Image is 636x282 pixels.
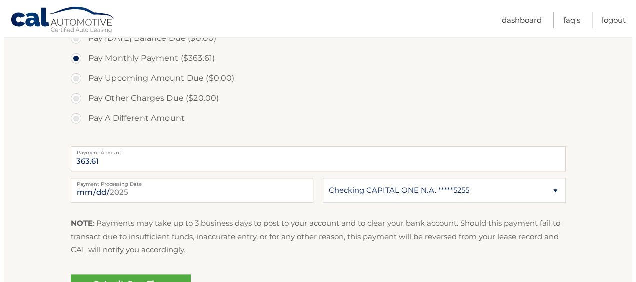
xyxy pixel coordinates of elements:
[598,12,622,28] a: Logout
[67,108,562,128] label: Pay A Different Amount
[67,28,562,48] label: Pay [DATE] Balance Due ($0.00)
[67,88,562,108] label: Pay Other Charges Due ($20.00)
[498,12,538,28] a: Dashboard
[67,178,309,186] label: Payment Processing Date
[67,218,89,228] strong: NOTE
[67,178,309,203] input: Payment Date
[67,68,562,88] label: Pay Upcoming Amount Due ($0.00)
[6,6,111,35] a: Cal Automotive
[67,217,562,256] p: : Payments may take up to 3 business days to post to your account and to clear your bank account....
[67,48,562,68] label: Pay Monthly Payment ($363.61)
[559,12,576,28] a: FAQ's
[67,146,562,154] label: Payment Amount
[67,146,562,171] input: Payment Amount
